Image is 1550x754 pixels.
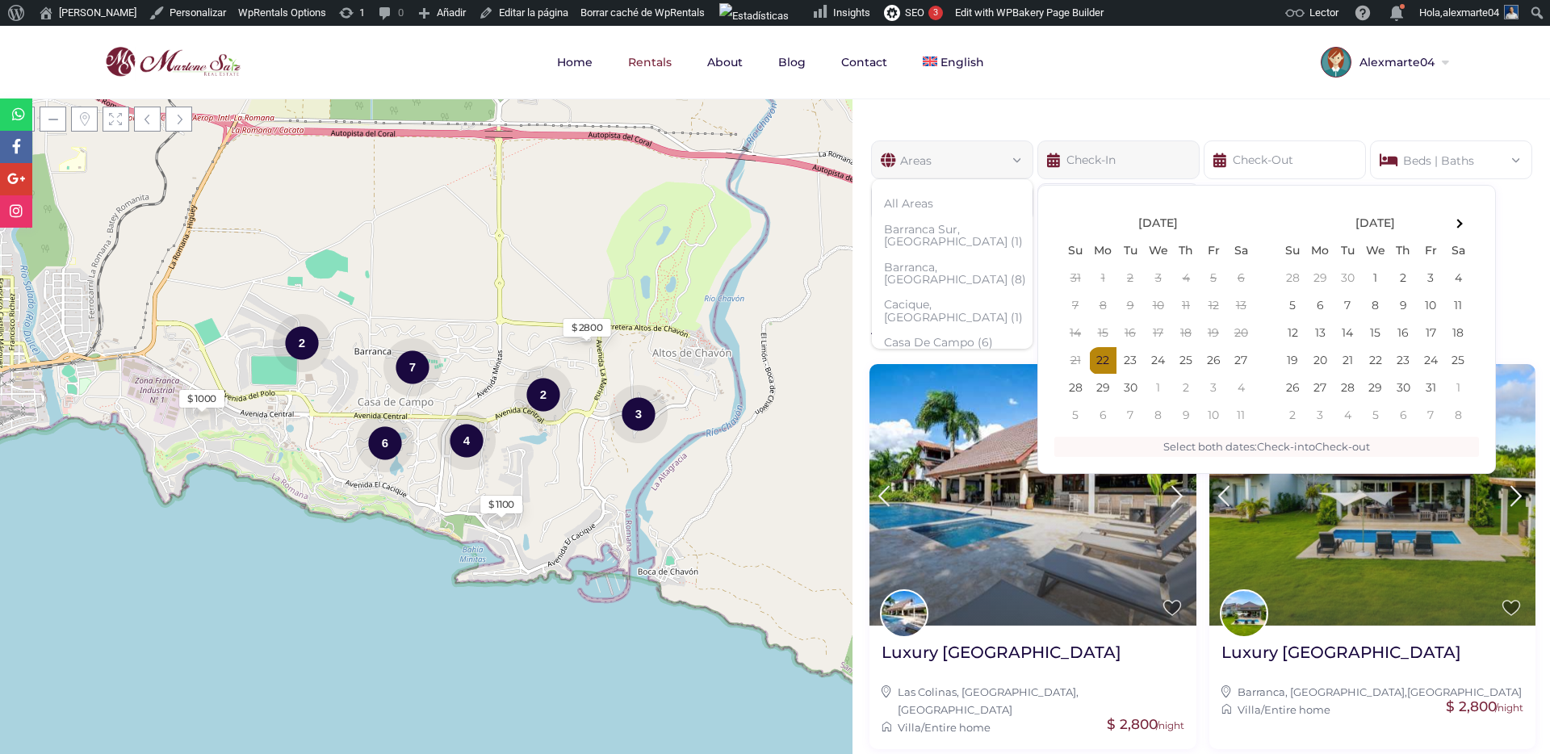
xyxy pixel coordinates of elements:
[872,330,1033,355] li: Casa De Campo (6)
[1227,237,1255,265] th: Sa
[1306,237,1334,265] th: Mo
[1144,265,1172,292] td: 3
[1116,292,1144,320] td: 9
[1334,320,1361,347] td: 14
[1279,402,1306,429] td: 2
[1334,347,1361,375] td: 21
[1200,402,1227,429] td: 10
[691,26,759,98] a: About
[872,255,1033,293] li: Barranca, [GEOGRAPHIC_DATA] (8)
[1200,320,1227,347] td: 19
[1116,265,1144,292] td: 2
[1315,440,1370,453] span: Check-out
[1361,347,1389,375] td: 22
[1172,347,1200,375] td: 25
[1361,375,1389,402] td: 29
[1306,347,1334,375] td: 20
[1351,57,1439,68] span: Alexmarte04
[872,217,1033,255] li: Barranca Sur, [GEOGRAPHIC_DATA] (1)
[1172,402,1200,429] td: 9
[273,312,331,373] div: 2
[1257,440,1305,453] span: Check-in
[882,642,1121,663] h2: Luxury [GEOGRAPHIC_DATA]
[928,6,943,20] div: 3
[1361,320,1389,347] td: 15
[1227,292,1255,320] td: 13
[882,642,1121,675] a: Luxury [GEOGRAPHIC_DATA]
[1062,375,1089,402] td: 28
[1144,347,1172,375] td: 24
[356,413,414,473] div: 6
[383,337,442,397] div: 7
[1227,265,1255,292] td: 6
[1209,364,1536,625] img: Luxury Villa Cañas
[1389,292,1417,320] td: 9
[305,229,547,314] div: Loading Maps
[1144,237,1172,265] th: We
[1361,265,1389,292] td: 1
[1389,265,1417,292] td: 2
[1089,347,1116,375] td: 22
[1144,402,1172,429] td: 8
[1444,292,1472,320] td: 11
[1279,265,1306,292] td: 28
[1334,402,1361,429] td: 4
[1144,375,1172,402] td: 1
[1389,237,1417,265] th: Th
[1089,320,1116,347] td: 15
[1221,642,1461,663] h2: Luxury [GEOGRAPHIC_DATA]
[1221,642,1461,675] a: Luxury [GEOGRAPHIC_DATA]
[1227,375,1255,402] td: 4
[572,320,603,335] div: $ 2800
[1417,265,1444,292] td: 3
[1221,683,1524,701] div: ,
[1200,292,1227,320] td: 12
[1417,347,1444,375] td: 24
[1116,375,1144,402] td: 30
[907,26,1000,98] a: English
[1054,437,1480,457] div: Select both dates: to
[762,26,822,98] a: Blog
[1144,292,1172,320] td: 10
[1116,320,1144,347] td: 16
[898,703,1012,716] a: [GEOGRAPHIC_DATA]
[898,721,921,734] a: Villa
[1172,375,1200,402] td: 2
[1172,292,1200,320] td: 11
[940,55,984,69] span: English
[1116,402,1144,429] td: 7
[1204,140,1366,179] input: Check-Out
[1144,320,1172,347] td: 17
[1062,292,1089,320] td: 7
[1279,237,1306,265] th: Su
[1062,402,1089,429] td: 5
[872,191,1033,216] li: All Areas
[1264,703,1330,716] a: Entire home
[1279,320,1306,347] td: 12
[1238,703,1261,716] a: Villa
[1172,237,1200,265] th: Th
[1334,265,1361,292] td: 30
[1306,210,1444,237] th: [DATE]
[1361,292,1389,320] td: 8
[541,26,609,98] a: Home
[825,26,903,98] a: Contact
[1417,320,1444,347] td: 17
[869,364,1196,625] img: Luxury Villa Colinas
[1306,320,1334,347] td: 13
[438,410,496,471] div: 4
[1389,402,1417,429] td: 6
[1200,347,1227,375] td: 26
[833,6,870,19] span: Insights
[1089,375,1116,402] td: 29
[1361,402,1389,429] td: 5
[1238,685,1405,698] a: Barranca, [GEOGRAPHIC_DATA]
[101,43,245,82] img: logo
[1172,320,1200,347] td: 18
[1361,237,1389,265] th: We
[1172,265,1200,292] td: 4
[1227,402,1255,429] td: 11
[924,721,991,734] a: Entire home
[1200,237,1227,265] th: Fr
[1062,265,1089,292] td: 31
